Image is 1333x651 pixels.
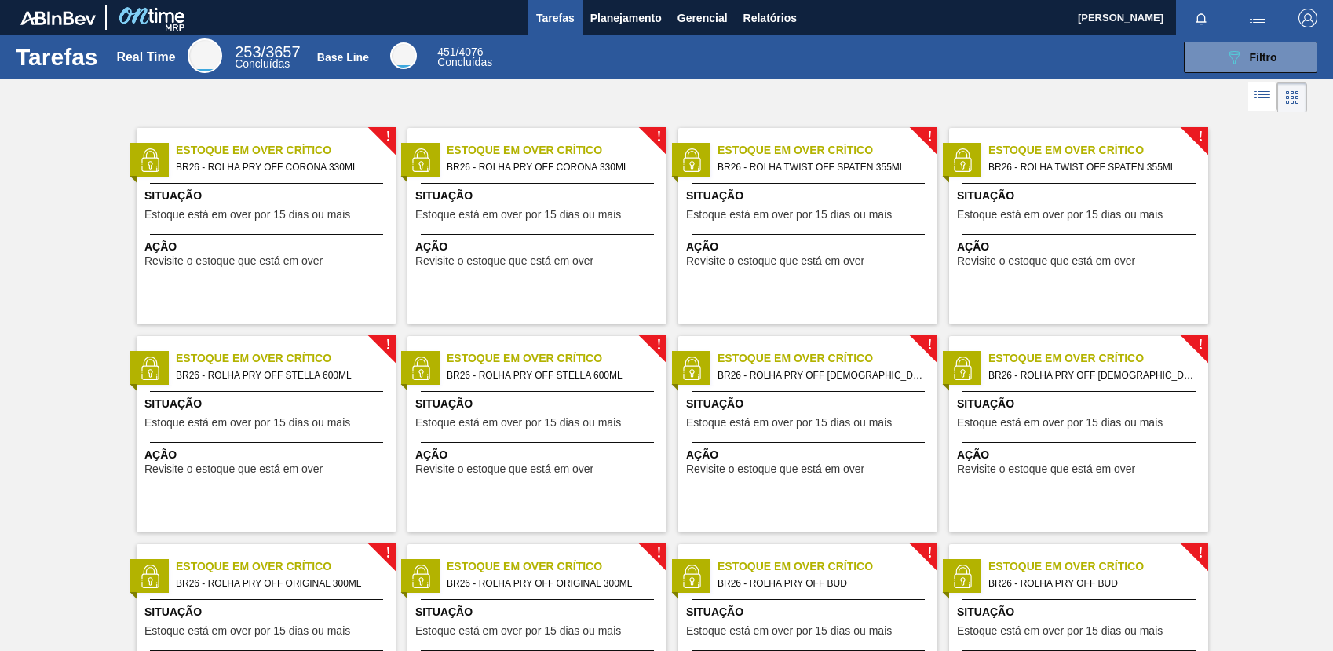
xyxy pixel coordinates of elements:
[235,46,300,69] div: Real Time
[437,47,492,68] div: Base Line
[951,357,974,380] img: status
[1248,9,1267,27] img: userActions
[1198,339,1203,351] span: !
[718,367,925,384] span: BR26 - ROLHA PRY OFF BRAHMA DUPLO MALTE 300ML
[176,159,383,176] span: BR26 - ROLHA PRY OFF CORONA 330ML
[680,148,703,172] img: status
[957,447,1204,463] span: Ação
[415,255,593,267] span: Revisite o estoque que está em over
[415,417,621,429] span: Estoque está em over por 15 dias ou mais
[138,565,162,588] img: status
[957,604,1204,620] span: Situação
[686,209,892,221] span: Estoque está em over por 15 dias ou mais
[138,357,162,380] img: status
[409,357,433,380] img: status
[718,350,937,367] span: Estoque em Over Crítico
[188,38,222,73] div: Real Time
[988,558,1208,575] span: Estoque em Over Crítico
[718,142,937,159] span: Estoque em Over Crítico
[437,46,483,58] span: / 4076
[176,367,383,384] span: BR26 - ROLHA PRY OFF STELLA 600ML
[409,565,433,588] img: status
[447,350,666,367] span: Estoque em Over Crítico
[390,42,417,69] div: Base Line
[686,239,933,255] span: Ação
[988,367,1196,384] span: BR26 - ROLHA PRY OFF BRAHMA DUPLO MALTE 300ML
[957,188,1204,204] span: Situação
[988,159,1196,176] span: BR26 - ROLHA TWIST OFF SPATEN 355ML
[144,417,350,429] span: Estoque está em over por 15 dias ou mais
[1198,131,1203,143] span: !
[176,575,383,592] span: BR26 - ROLHA PRY OFF ORIGINAL 300ML
[656,131,661,143] span: !
[144,396,392,412] span: Situação
[951,148,974,172] img: status
[317,51,369,64] div: Base Line
[385,131,390,143] span: !
[144,463,323,475] span: Revisite o estoque que está em over
[176,142,396,159] span: Estoque em Over Crítico
[1250,51,1277,64] span: Filtro
[415,604,663,620] span: Situação
[235,43,300,60] span: / 3657
[447,558,666,575] span: Estoque em Over Crítico
[686,396,933,412] span: Situação
[957,463,1135,475] span: Revisite o estoque que está em over
[415,239,663,255] span: Ação
[385,547,390,559] span: !
[718,575,925,592] span: BR26 - ROLHA PRY OFF BUD
[415,463,593,475] span: Revisite o estoque que está em over
[1198,547,1203,559] span: !
[686,447,933,463] span: Ação
[680,565,703,588] img: status
[743,9,797,27] span: Relatórios
[447,159,654,176] span: BR26 - ROLHA PRY OFF CORONA 330ML
[686,604,933,620] span: Situação
[988,142,1208,159] span: Estoque em Over Crítico
[718,159,925,176] span: BR26 - ROLHA TWIST OFF SPATEN 355ML
[144,209,350,221] span: Estoque está em over por 15 dias ou mais
[988,350,1208,367] span: Estoque em Over Crítico
[20,11,96,25] img: TNhmsLtSVTkK8tSr43FrP2fwEKptu5GPRR3wAAAABJRU5ErkJggg==
[437,56,492,68] span: Concluídas
[447,575,654,592] span: BR26 - ROLHA PRY OFF ORIGINAL 300ML
[144,625,350,637] span: Estoque está em over por 15 dias ou mais
[16,48,98,66] h1: Tarefas
[957,396,1204,412] span: Situação
[144,604,392,620] span: Situação
[656,547,661,559] span: !
[988,575,1196,592] span: BR26 - ROLHA PRY OFF BUD
[447,142,666,159] span: Estoque em Over Crítico
[176,558,396,575] span: Estoque em Over Crítico
[957,209,1163,221] span: Estoque está em over por 15 dias ou mais
[718,558,937,575] span: Estoque em Over Crítico
[927,547,932,559] span: !
[144,239,392,255] span: Ação
[927,131,932,143] span: !
[1248,82,1277,112] div: Visão em Lista
[138,148,162,172] img: status
[415,447,663,463] span: Ação
[415,396,663,412] span: Situação
[927,339,932,351] span: !
[144,188,392,204] span: Situação
[680,357,703,380] img: status
[686,255,864,267] span: Revisite o estoque que está em over
[415,625,621,637] span: Estoque está em over por 15 dias ou mais
[1184,42,1317,73] button: Filtro
[686,188,933,204] span: Situação
[686,417,892,429] span: Estoque está em over por 15 dias ou mais
[144,447,392,463] span: Ação
[235,57,290,70] span: Concluídas
[385,339,390,351] span: !
[957,239,1204,255] span: Ação
[144,255,323,267] span: Revisite o estoque que está em over
[1277,82,1307,112] div: Visão em Cards
[415,209,621,221] span: Estoque está em over por 15 dias ou mais
[1298,9,1317,27] img: Logout
[656,339,661,351] span: !
[951,565,974,588] img: status
[957,417,1163,429] span: Estoque está em over por 15 dias ou mais
[176,350,396,367] span: Estoque em Over Crítico
[116,50,175,64] div: Real Time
